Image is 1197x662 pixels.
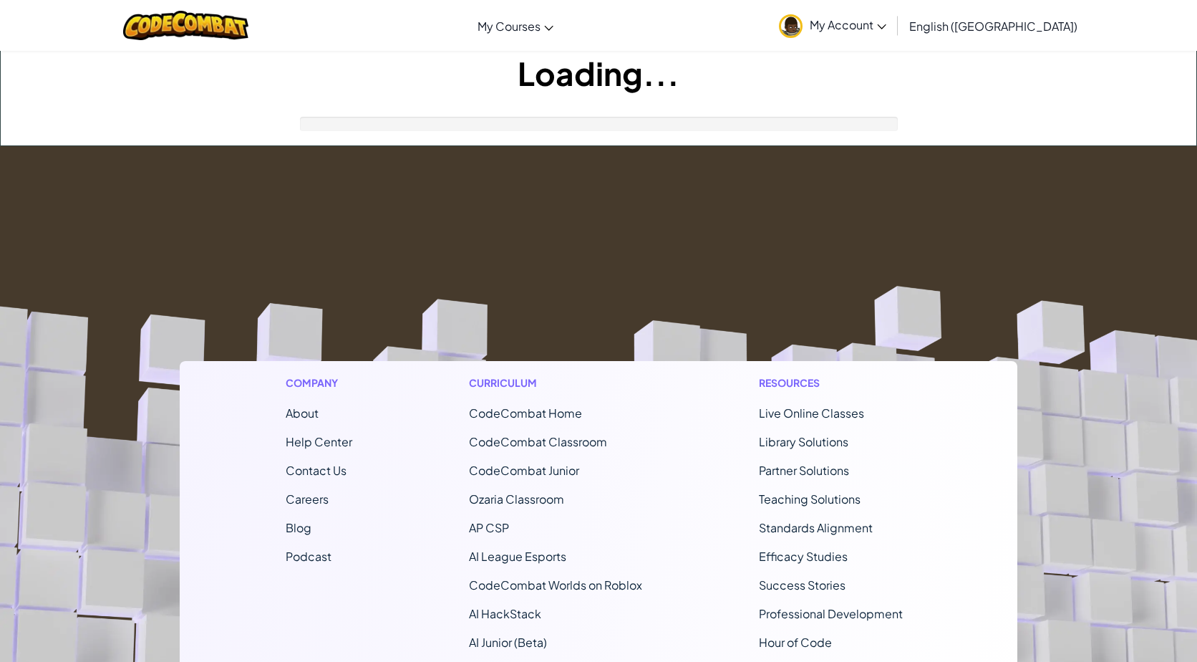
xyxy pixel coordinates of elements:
h1: Loading... [1,51,1196,95]
a: Blog [286,520,311,535]
a: Teaching Solutions [759,491,861,507]
a: AI Junior (Beta) [469,635,547,650]
a: Live Online Classes [759,406,864,421]
span: My Account [810,17,886,32]
a: English ([GEOGRAPHIC_DATA]) [902,6,1085,45]
a: Podcast [286,549,331,564]
a: AI League Esports [469,549,566,564]
a: Hour of Code [759,635,832,650]
a: AP CSP [469,520,509,535]
a: Professional Development [759,606,903,621]
a: Standards Alignment [759,520,873,535]
a: Efficacy Studies [759,549,848,564]
a: Ozaria Classroom [469,491,564,507]
a: Partner Solutions [759,463,849,478]
img: CodeCombat logo [123,11,248,40]
a: Success Stories [759,577,845,593]
a: CodeCombat Junior [469,463,579,478]
span: My Courses [478,19,541,34]
h1: Resources [759,375,911,390]
a: Library Solutions [759,434,848,449]
span: Contact Us [286,463,346,478]
span: CodeCombat Home [469,406,582,421]
a: My Account [772,3,893,48]
a: My Courses [470,6,561,45]
a: CodeCombat Worlds on Roblox [469,577,642,593]
a: AI HackStack [469,606,541,621]
img: avatar [779,14,803,38]
a: CodeCombat Classroom [469,434,607,449]
a: Careers [286,491,329,507]
a: Help Center [286,434,352,449]
h1: Company [286,375,352,390]
a: About [286,406,319,421]
span: English ([GEOGRAPHIC_DATA]) [909,19,1077,34]
h1: Curriculum [469,375,642,390]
